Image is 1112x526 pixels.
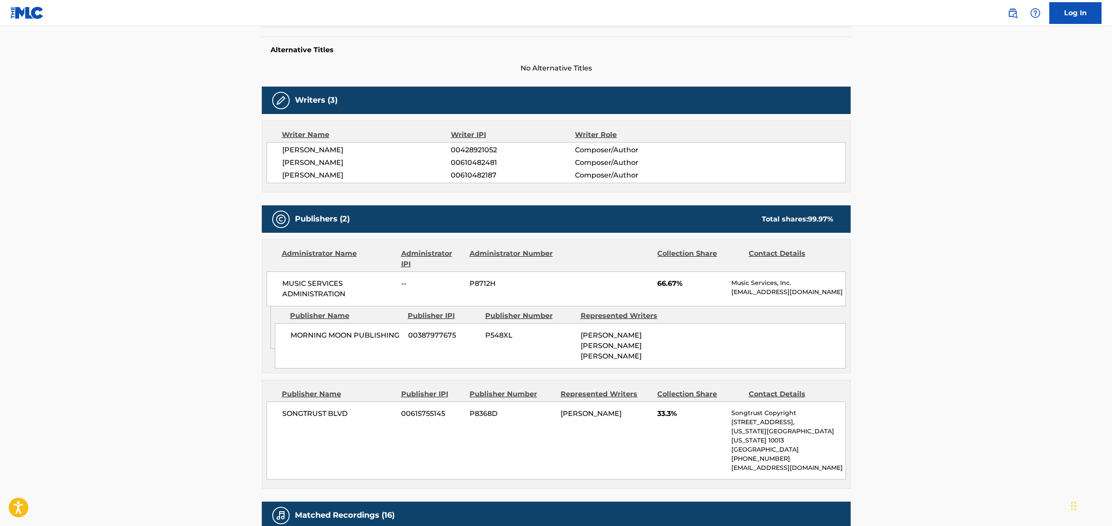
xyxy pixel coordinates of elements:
span: Composer/Author [575,157,688,168]
div: Collection Share [657,389,742,399]
span: Composer/Author [575,145,688,155]
div: Administrator IPI [401,248,463,269]
h5: Writers (3) [295,95,338,105]
span: MUSIC SERVICES ADMINISTRATION [282,278,395,299]
img: help [1030,8,1041,18]
span: 00610482481 [451,157,575,168]
div: Represented Writers [561,389,651,399]
div: Administrator Number [470,248,554,269]
div: Writer Role [575,130,688,140]
img: search [1007,8,1018,18]
span: P548XL [485,330,574,341]
img: Publishers [276,214,286,224]
span: 00615755145 [401,409,463,419]
iframe: Chat Widget [1068,484,1112,526]
p: Songtrust Copyright [731,409,845,418]
div: Drag [1071,493,1076,519]
a: Public Search [1004,4,1021,22]
div: Writer Name [282,130,451,140]
h5: Publishers (2) [295,214,350,224]
div: Help [1027,4,1044,22]
p: [EMAIL_ADDRESS][DOMAIN_NAME] [731,463,845,472]
p: [EMAIL_ADDRESS][DOMAIN_NAME] [731,288,845,297]
span: 00610482187 [451,170,575,181]
div: Contact Details [749,389,833,399]
span: P8712H [470,278,554,289]
span: [PERSON_NAME] [561,409,622,418]
img: Writers [276,95,286,106]
span: Composer/Author [575,170,688,181]
p: [US_STATE][GEOGRAPHIC_DATA][US_STATE] 10013 [731,427,845,445]
div: Collection Share [657,248,742,269]
p: [STREET_ADDRESS], [731,418,845,427]
img: MLC Logo [10,7,44,19]
h5: Alternative Titles [270,46,842,54]
h5: Matched Recordings (16) [295,510,395,520]
span: P8368D [470,409,554,419]
span: [PERSON_NAME] [282,145,451,155]
div: Publisher Name [282,389,395,399]
div: Publisher Number [470,389,554,399]
span: 99.97 % [808,215,833,223]
span: 33.3% [657,409,725,419]
div: Publisher Number [485,311,574,321]
p: [PHONE_NUMBER] [731,454,845,463]
div: Administrator Name [282,248,395,269]
span: 66.67% [657,278,725,289]
img: Matched Recordings [276,510,286,521]
span: -- [401,278,463,289]
span: [PERSON_NAME] [PERSON_NAME] [PERSON_NAME] [581,331,642,360]
span: [PERSON_NAME] [282,170,451,181]
span: SONGTRUST BLVD [282,409,395,419]
a: Log In [1049,2,1102,24]
div: Publisher IPI [401,389,463,399]
span: 00428921052 [451,145,575,155]
div: Contact Details [749,248,833,269]
div: Represented Writers [581,311,669,321]
span: 00387977675 [408,330,479,341]
div: Total shares: [762,214,833,224]
div: Publisher IPI [408,311,479,321]
span: MORNING MOON PUBLISHING [291,330,402,341]
span: [PERSON_NAME] [282,157,451,168]
div: Writer IPI [451,130,575,140]
p: [GEOGRAPHIC_DATA] [731,445,845,454]
span: No Alternative Titles [262,63,851,74]
div: Publisher Name [290,311,401,321]
p: Music Services, Inc. [731,278,845,288]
